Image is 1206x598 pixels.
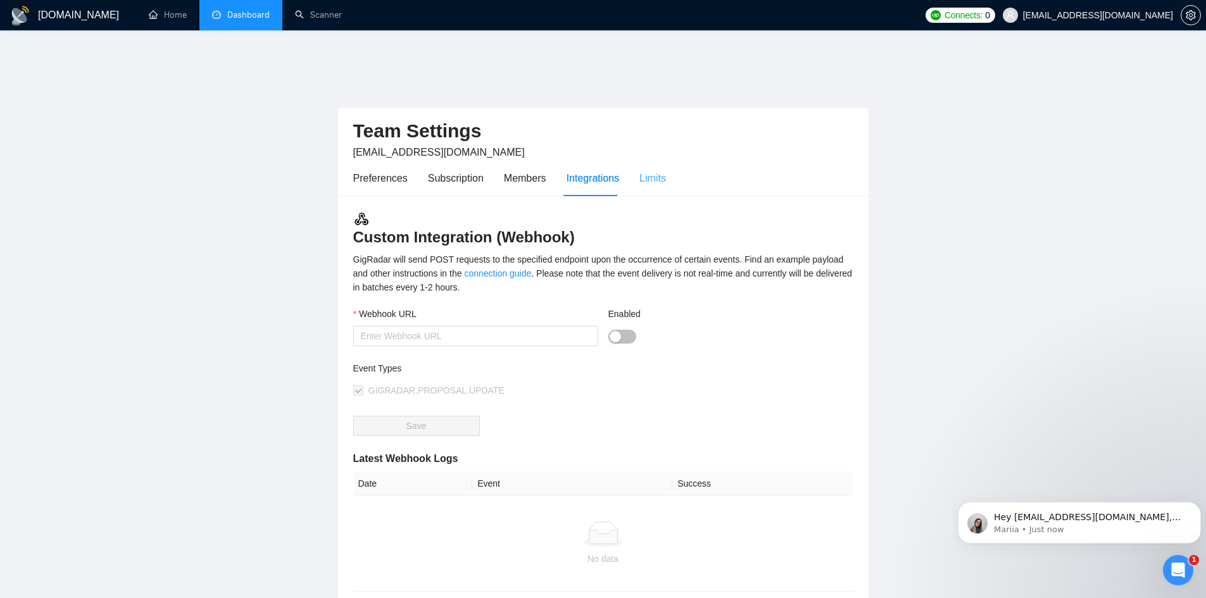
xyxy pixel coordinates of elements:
[353,211,370,227] img: webhook.3a52c8ec.svg
[1181,5,1201,25] button: setting
[368,385,505,396] span: GIGRADAR.PROPOSAL.UPDATE
[428,170,484,186] div: Subscription
[1006,11,1015,20] span: user
[567,170,620,186] div: Integrations
[353,326,598,346] input: Webhook URL
[504,170,546,186] div: Members
[358,552,848,566] div: No data
[1163,555,1193,585] iframe: Intercom live chat
[212,9,270,20] a: dashboardDashboard
[295,9,342,20] a: searchScanner
[672,471,853,496] th: Success
[353,471,473,496] th: Date
[1189,555,1199,565] span: 1
[472,471,672,496] th: Event
[353,252,853,294] div: GigRadar will send POST requests to the specified endpoint upon the occurrence of certain events....
[608,330,636,344] button: Enabled
[353,361,402,375] label: Event Types
[353,170,408,186] div: Preferences
[639,170,666,186] div: Limits
[945,8,983,22] span: Connects:
[953,475,1206,564] iframe: Intercom notifications message
[464,268,531,278] a: connection guide
[985,8,990,22] span: 0
[1181,10,1201,20] a: setting
[608,307,641,321] label: Enabled
[10,6,30,26] img: logo
[353,211,853,247] h3: Custom Integration (Webhook)
[353,307,417,321] label: Webhook URL
[149,9,187,20] a: homeHome
[353,451,853,466] h5: Latest Webhook Logs
[931,10,941,20] img: upwork-logo.png
[1181,10,1200,20] span: setting
[353,118,853,144] h2: Team Settings
[353,147,525,158] span: [EMAIL_ADDRESS][DOMAIN_NAME]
